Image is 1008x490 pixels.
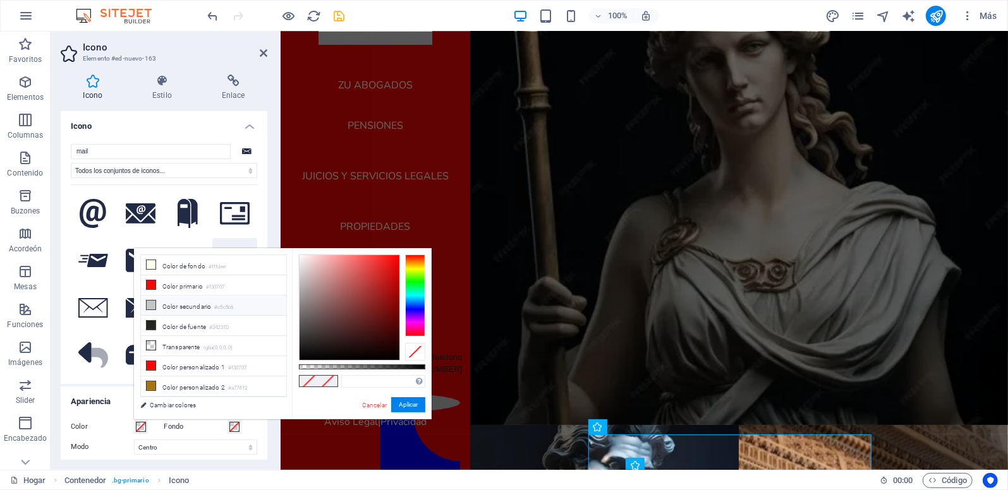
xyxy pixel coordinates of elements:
font: Color de fondo [162,263,205,270]
font: Transparente [162,344,200,350]
p: Elementos [7,92,44,102]
small: #fffdee [209,263,226,272]
button: Código [923,473,973,488]
small: #c5c5c6 [214,303,233,312]
small: #f30707 [206,283,224,292]
p: Contenido [7,168,43,178]
small: #f30707 [228,364,246,373]
a: Cancelar [361,400,388,410]
button: Mail (IcoFont) [212,191,257,236]
button: Centrados en el usuario [983,473,998,488]
h4: Icono [61,111,267,134]
button: Mailbox Flag Up (FontAwesome Duotone) [118,333,163,378]
input: Iconos de búsqueda (cuadrado, mitad estrella, etc.) [71,144,231,159]
button: 100% [589,8,634,23]
button: Ion Ios Email Outline (Ionicons) [71,285,116,330]
button: recargar [307,8,322,23]
p: Funciones [7,320,43,330]
label: Modo [71,439,134,455]
button: navegante [875,8,890,23]
span: 00 00 [893,473,913,488]
span: : [902,475,904,485]
small: rgba(0,0,0,.0) [203,344,233,352]
i: AI Writer [901,9,916,23]
button: Send Mail (IcoFont) [71,238,116,283]
nav: breadcrumb [64,473,190,488]
button: Email (IcoFont) [118,191,163,236]
i: Publish [929,9,944,23]
button: text_generator [901,8,916,23]
font: Color secundario [162,303,211,310]
button: Ion Email (Ionicons) [212,238,257,283]
span: No Color Selected [300,376,319,386]
label: Color [71,419,134,434]
i: Save (Ctrl+S) [332,9,347,23]
button: Ui Email (IcoFont) [71,191,116,236]
h6: Session time [880,473,913,488]
h3: Elemento #ed-nuevo-163 [83,53,242,64]
p: Mesas [14,282,37,292]
i: Design (Ctrl+Alt+Y) [825,9,840,23]
font: Hogar [23,473,46,488]
p: Imágenes [8,357,42,367]
button: Mail Box (IcoFont) [166,191,210,236]
h2: Icono [83,42,267,53]
span: .bg-primario [112,473,149,488]
p: Encabezado [4,433,47,443]
button: Aplicar [391,397,425,412]
button: Ion Android Mail (Ionicons) [118,238,163,283]
p: Favoritos [9,54,42,64]
i: Navigator [876,9,890,23]
button: Ion Email Unread (Ionicons) [166,238,210,283]
span: Click to select. Double-click to edit [64,473,107,488]
button: salvar [332,8,347,23]
p: Buzones [11,206,40,216]
small: #a77412 [228,384,247,393]
button: publicar [926,6,946,26]
img: Logotipo del editor [73,8,167,23]
label: Fondo [164,419,228,434]
span: Click to select. Double-click to edit [169,473,189,488]
div: Ion Email (Ionicons) [237,144,257,159]
font: Icono [83,91,102,100]
font: Estilo [152,91,172,100]
p: Acordeón [9,244,42,254]
p: Columnas [8,130,44,140]
i: Undo: Change icon (Ctrl+Z) [206,9,221,23]
button: Reply (FontAwesome Duotone) [71,333,116,378]
font: Enlace [222,91,245,100]
font: Color personalizado 1 [162,364,225,371]
font: Color de fuente [162,323,206,330]
i: On resize automatically adjust zoom level to fit chosen device. [641,10,652,21]
font: Código [942,473,967,488]
button: diseño [825,8,840,23]
span: No Color Selected [319,376,337,386]
font: Color personalizado 2 [162,384,225,391]
button: Ion Ios Email (Ionicons) [118,285,163,330]
font: Color primario [162,283,203,290]
a: Cambiar colores [134,397,281,413]
h4: Apariencia [61,386,267,409]
div: Clear Color Selection [405,343,425,361]
button: deshacer [205,8,221,23]
p: Slider [16,395,35,405]
button: Más [956,6,1002,26]
button: Páginas [850,8,865,23]
font: Más [980,11,997,21]
a: Click to cancel selection. Double-click to open Pages [10,473,46,488]
small: #24231D [209,323,229,332]
h6: 100% [608,8,628,23]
